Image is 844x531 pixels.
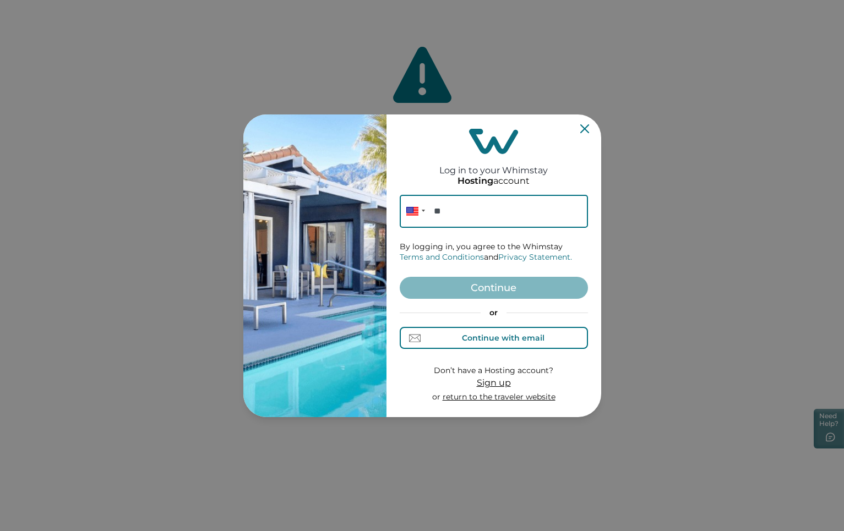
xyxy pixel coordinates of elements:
p: account [458,176,530,187]
button: Continue [400,277,588,299]
a: Privacy Statement. [498,252,572,262]
span: Sign up [477,377,511,388]
p: By logging in, you agree to the Whimstay and [400,242,588,263]
button: Close [580,124,589,133]
p: or [400,308,588,319]
p: Hosting [458,176,493,187]
a: return to the traveler website [443,392,556,402]
p: or [432,392,556,403]
button: Continue with email [400,327,588,349]
a: Terms and Conditions [400,252,484,262]
p: Don’t have a Hosting account? [432,365,556,376]
img: auth-banner [243,114,386,417]
h2: Log in to your Whimstay [439,154,548,176]
img: login-logo [469,129,519,154]
div: Continue with email [462,333,544,342]
div: United States: + 1 [400,195,428,228]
